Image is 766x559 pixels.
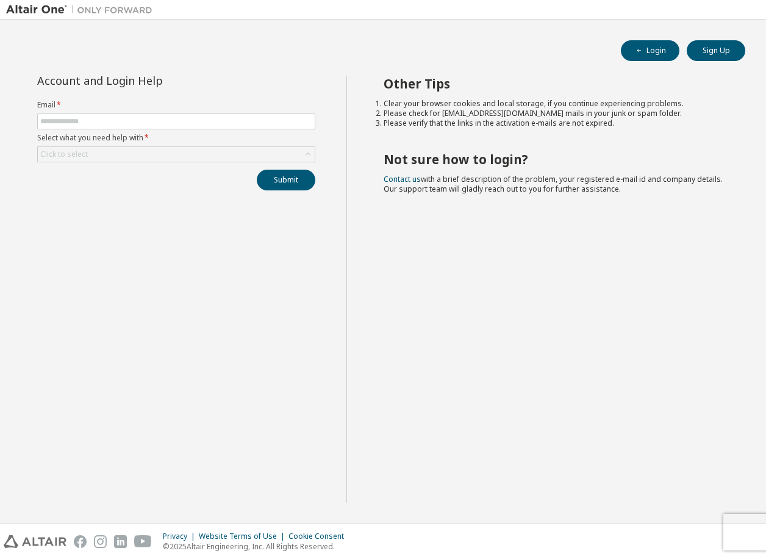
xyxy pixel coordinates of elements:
img: altair_logo.svg [4,535,66,548]
h2: Not sure how to login? [384,151,724,167]
div: Click to select [40,150,88,159]
li: Please check for [EMAIL_ADDRESS][DOMAIN_NAME] mails in your junk or spam folder. [384,109,724,118]
button: Sign Up [687,40,745,61]
div: Privacy [163,532,199,541]
label: Select what you need help with [37,133,315,143]
label: Email [37,100,315,110]
div: Website Terms of Use [199,532,288,541]
button: Submit [257,170,315,190]
h2: Other Tips [384,76,724,92]
img: facebook.svg [74,535,87,548]
span: with a brief description of the problem, your registered e-mail id and company details. Our suppo... [384,174,723,194]
img: Altair One [6,4,159,16]
img: youtube.svg [134,535,152,548]
div: Account and Login Help [37,76,260,85]
div: Cookie Consent [288,532,351,541]
li: Clear your browser cookies and local storage, if you continue experiencing problems. [384,99,724,109]
a: Contact us [384,174,421,184]
button: Login [621,40,679,61]
p: © 2025 Altair Engineering, Inc. All Rights Reserved. [163,541,351,552]
li: Please verify that the links in the activation e-mails are not expired. [384,118,724,128]
img: instagram.svg [94,535,107,548]
img: linkedin.svg [114,535,127,548]
div: Click to select [38,147,315,162]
